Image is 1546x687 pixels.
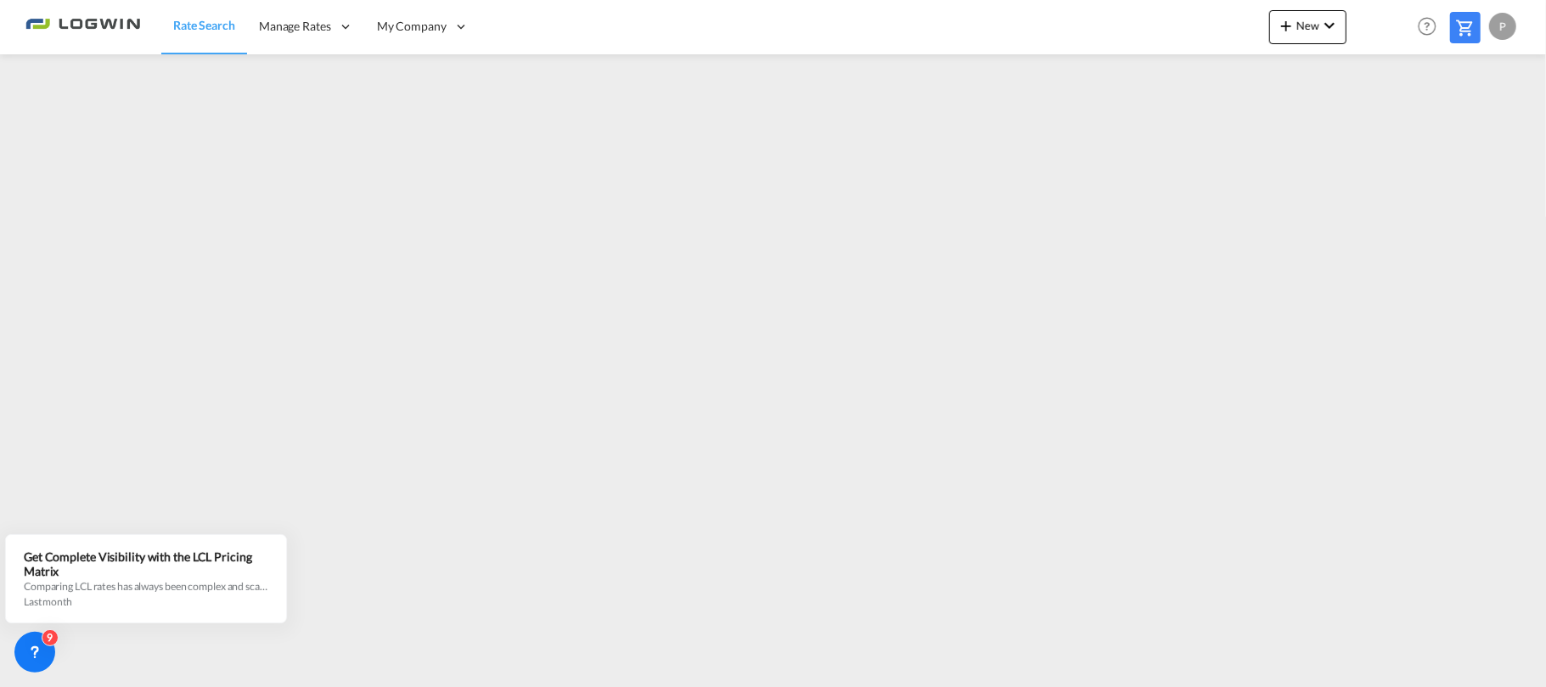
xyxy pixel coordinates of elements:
[1413,12,1450,42] div: Help
[1413,12,1442,41] span: Help
[173,18,235,32] span: Rate Search
[1269,10,1346,44] button: icon-plus 400-fgNewicon-chevron-down
[1276,15,1296,36] md-icon: icon-plus 400-fg
[1276,19,1340,32] span: New
[377,18,447,35] span: My Company
[1319,15,1340,36] md-icon: icon-chevron-down
[259,18,331,35] span: Manage Rates
[1489,13,1516,40] div: P
[25,8,140,46] img: 2761ae10d95411efa20a1f5e0282d2d7.png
